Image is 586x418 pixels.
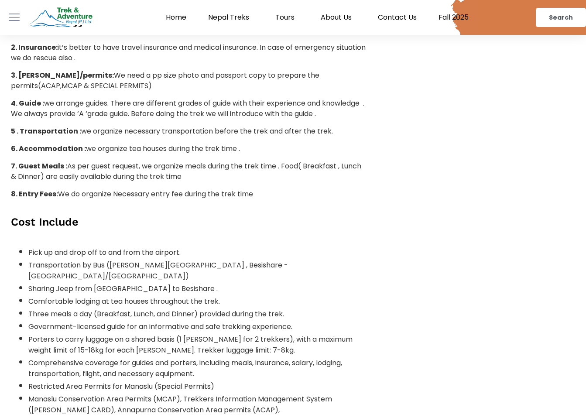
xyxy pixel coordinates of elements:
[28,332,368,356] li: Porters to carry luggage on a shared basis (1 [PERSON_NAME] for 2 trekkers), with a maximum weigh...
[11,70,114,80] strong: 3. [PERSON_NAME]/permits:
[28,281,368,294] li: Sharing Jeep from [GEOGRAPHIC_DATA] to Besishare .
[11,98,368,119] p: we arrange guides. There are different grades of guide with their experience and knowledge . We a...
[106,13,480,22] nav: Menu
[11,126,368,137] p: we organize necessary transportation before the trek and after the trek.
[549,14,573,21] span: Search
[11,70,368,91] p: We need a pp size photo and passport copy to prepare the permits(ACAP,MCAP & SPECIAL PERMITS)
[367,13,428,22] a: Contact Us
[11,144,368,154] p: we organize tea houses during the trek time .
[11,144,86,154] strong: 6. Accommodation :
[11,215,368,230] h2: Cost Include
[197,13,264,22] a: Nepal Treks
[28,6,94,30] img: Trek & Adventure Nepal
[536,8,586,27] a: Search
[11,161,67,171] strong: 7. Guest Meals :
[11,98,44,108] strong: 4. Guide :
[28,319,368,332] li: Government-licensed guide for an informative and safe trekking experience.
[155,13,197,22] a: Home
[428,13,480,22] a: Fall 2025
[264,13,310,22] a: Tours
[28,307,368,319] li: Three meals a day (Breakfast, Lunch, and Dinner) provided during the trek.
[11,42,58,52] strong: 2. Insurance:
[11,126,81,136] strong: 5 . Transportation :
[28,245,368,258] li: Pick up and drop off to and from the airport.
[28,258,368,281] li: Transportation by Bus ([PERSON_NAME][GEOGRAPHIC_DATA] , Besishare -[GEOGRAPHIC_DATA]/[GEOGRAPHIC_...
[310,13,367,22] a: About Us
[11,189,58,199] strong: 8. Entry Fees:
[11,161,368,182] p: As per guest request, we organize meals during the trek time . Food( Breakfast , Lunch & Dinner) ...
[28,379,368,392] li: Restricted Area Permits for Manaslu (Special Permits)
[28,392,368,415] li: Manaslu Conservation Area Permits (MCAP), Trekkers Information Management System ([PERSON_NAME] C...
[11,42,368,63] p: it’s better to have travel insurance and medical insurance. In case of emergency situation we do ...
[28,356,368,379] li: Comprehensive coverage for guides and porters, including meals, insurance, salary, lodging, trans...
[11,189,368,199] p: We do organize Necessary entry fee during the trek time
[28,294,368,307] li: Comfortable lodging at tea houses throughout the trek.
